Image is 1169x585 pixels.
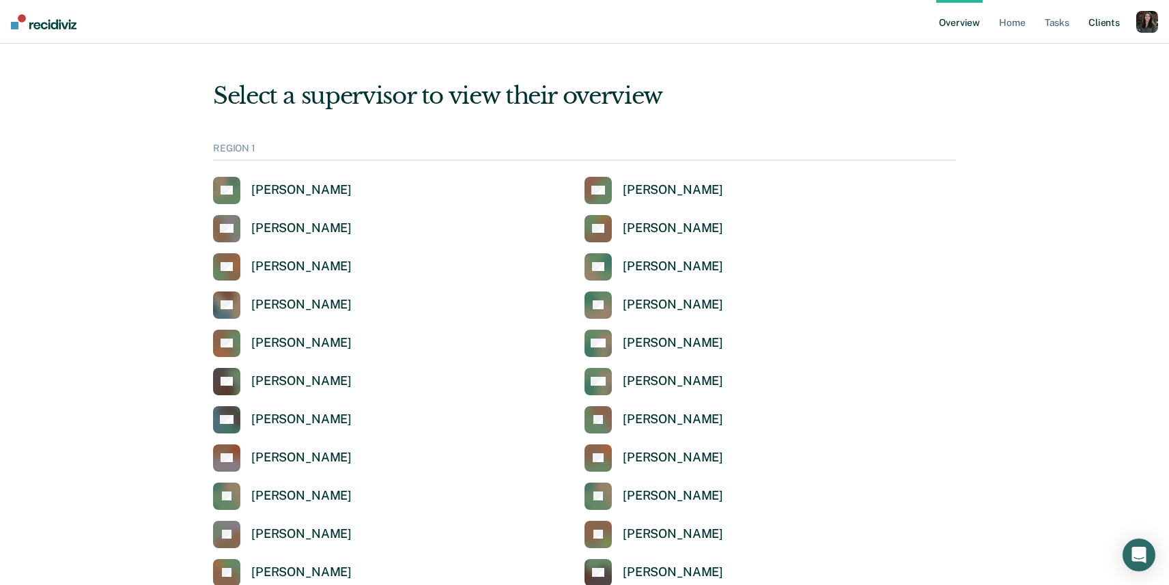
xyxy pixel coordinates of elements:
[584,444,723,472] a: [PERSON_NAME]
[623,412,723,427] div: [PERSON_NAME]
[584,291,723,319] a: [PERSON_NAME]
[213,291,352,319] a: [PERSON_NAME]
[584,406,723,433] a: [PERSON_NAME]
[584,521,723,548] a: [PERSON_NAME]
[1123,539,1155,571] div: Open Intercom Messenger
[623,297,723,313] div: [PERSON_NAME]
[584,368,723,395] a: [PERSON_NAME]
[584,177,723,204] a: [PERSON_NAME]
[623,526,723,542] div: [PERSON_NAME]
[251,259,352,274] div: [PERSON_NAME]
[623,259,723,274] div: [PERSON_NAME]
[213,521,352,548] a: [PERSON_NAME]
[623,335,723,351] div: [PERSON_NAME]
[213,330,352,357] a: [PERSON_NAME]
[213,368,352,395] a: [PERSON_NAME]
[251,565,352,580] div: [PERSON_NAME]
[623,565,723,580] div: [PERSON_NAME]
[584,215,723,242] a: [PERSON_NAME]
[11,14,76,29] img: Recidiviz
[623,450,723,466] div: [PERSON_NAME]
[584,253,723,281] a: [PERSON_NAME]
[251,182,352,198] div: [PERSON_NAME]
[623,182,723,198] div: [PERSON_NAME]
[251,297,352,313] div: [PERSON_NAME]
[623,373,723,389] div: [PERSON_NAME]
[213,253,352,281] a: [PERSON_NAME]
[251,335,352,351] div: [PERSON_NAME]
[251,488,352,504] div: [PERSON_NAME]
[213,444,352,472] a: [PERSON_NAME]
[623,220,723,236] div: [PERSON_NAME]
[251,450,352,466] div: [PERSON_NAME]
[213,406,352,433] a: [PERSON_NAME]
[251,373,352,389] div: [PERSON_NAME]
[213,177,352,204] a: [PERSON_NAME]
[623,488,723,504] div: [PERSON_NAME]
[251,412,352,427] div: [PERSON_NAME]
[251,220,352,236] div: [PERSON_NAME]
[251,526,352,542] div: [PERSON_NAME]
[584,483,723,510] a: [PERSON_NAME]
[213,82,956,110] div: Select a supervisor to view their overview
[213,143,956,160] div: REGION 1
[213,483,352,510] a: [PERSON_NAME]
[213,215,352,242] a: [PERSON_NAME]
[584,330,723,357] a: [PERSON_NAME]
